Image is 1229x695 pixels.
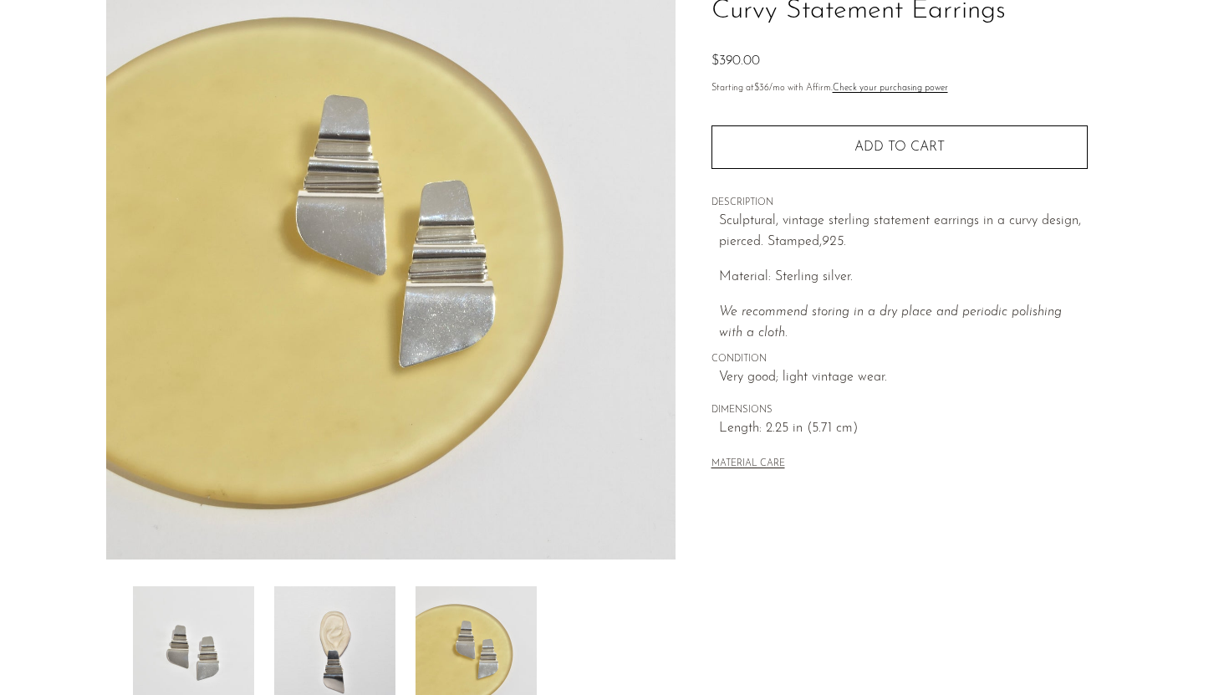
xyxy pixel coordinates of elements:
span: Length: 2.25 in (5.71 cm) [719,418,1088,440]
em: 925. [822,235,846,248]
a: Check your purchasing power - Learn more about Affirm Financing (opens in modal) [833,84,948,93]
span: CONDITION [711,352,1088,367]
span: Very good; light vintage wear. [719,367,1088,389]
p: Material: Sterling silver. [719,267,1088,289]
i: We recommend storing in a dry place and periodic polishing with a cloth. [719,305,1062,340]
span: Add to cart [854,140,945,156]
p: Sculptural, vintage sterling statement earrings in a curvy design, pierced. Stamped, [719,211,1088,253]
span: $390.00 [711,54,760,68]
span: $36 [754,84,769,93]
span: DIMENSIONS [711,403,1088,418]
p: Starting at /mo with Affirm. [711,81,1088,96]
button: Add to cart [711,125,1088,169]
span: DESCRIPTION [711,196,1088,211]
button: MATERIAL CARE [711,458,785,471]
